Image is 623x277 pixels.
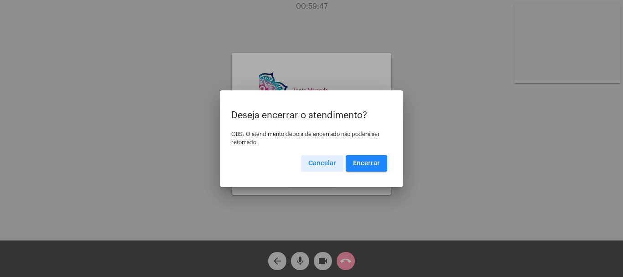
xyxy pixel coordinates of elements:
[301,155,343,172] button: Cancelar
[308,160,336,167] span: Cancelar
[346,155,387,172] button: Encerrar
[231,131,380,145] span: OBS: O atendimento depois de encerrado não poderá ser retomado.
[353,160,380,167] span: Encerrar
[231,110,392,120] p: Deseja encerrar o atendimento?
